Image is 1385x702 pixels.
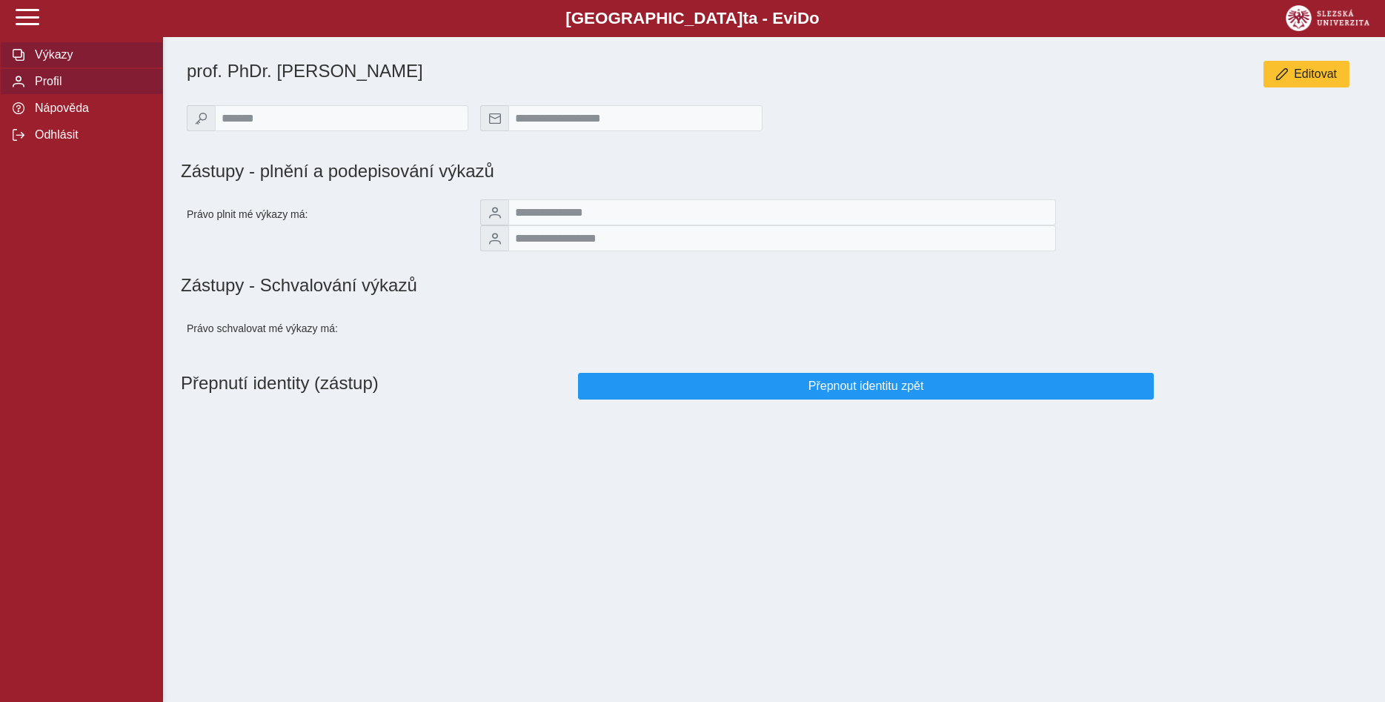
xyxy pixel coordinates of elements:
[1286,5,1369,31] img: logo_web_su.png
[181,275,1367,296] h1: Zástupy - Schvalování výkazů
[743,9,748,27] span: t
[1263,61,1349,87] button: Editovat
[181,161,958,182] h1: Zástupy - plnění a podepisování výkazů
[30,48,150,62] span: Výkazy
[30,75,150,88] span: Profil
[181,308,474,349] div: Právo schvalovat mé výkazy má:
[30,102,150,115] span: Nápověda
[187,61,958,82] h1: prof. PhDr. [PERSON_NAME]
[1294,67,1337,81] span: Editovat
[44,9,1341,28] b: [GEOGRAPHIC_DATA] a - Evi
[181,367,572,405] h1: Přepnutí identity (zástup)
[809,9,820,27] span: o
[591,380,1141,393] span: Přepnout identitu zpět
[797,9,809,27] span: D
[30,128,150,142] span: Odhlásit
[181,193,474,257] div: Právo plnit mé výkazy má:
[578,373,1154,400] button: Přepnout identitu zpět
